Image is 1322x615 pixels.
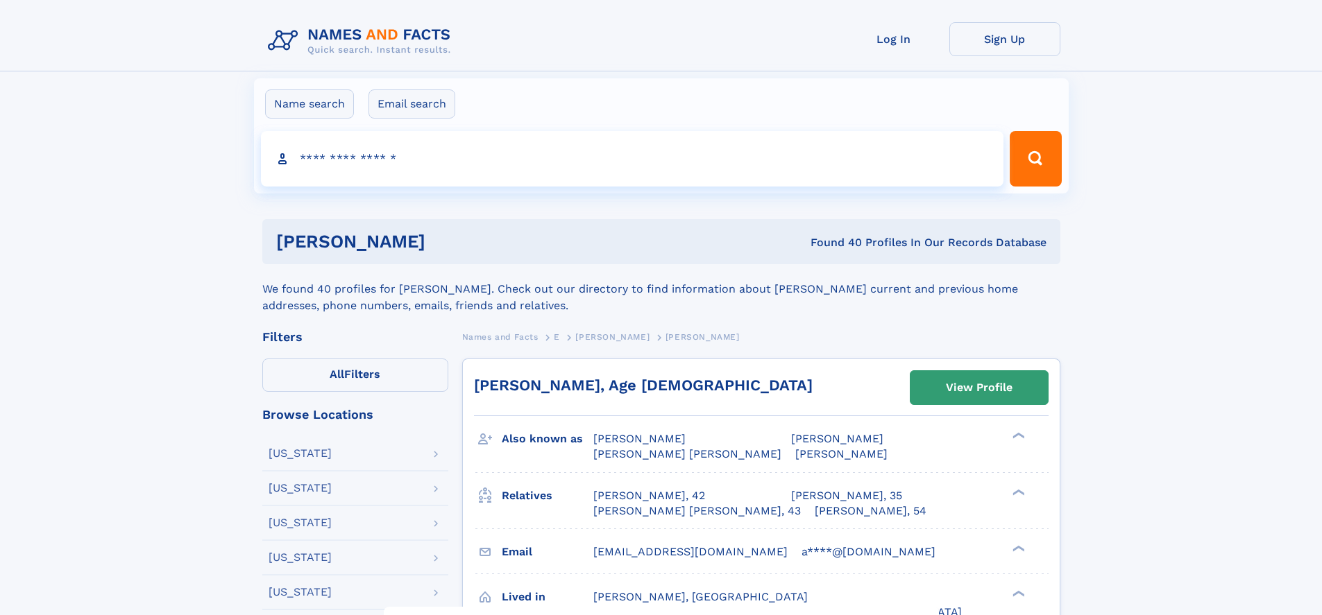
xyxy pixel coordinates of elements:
div: We found 40 profiles for [PERSON_NAME]. Check out our directory to find information about [PERSON... [262,264,1060,314]
div: ❯ [1009,589,1026,598]
h3: Lived in [502,585,593,609]
input: search input [261,131,1004,187]
h1: [PERSON_NAME] [276,233,618,250]
h3: Also known as [502,427,593,451]
button: Search Button [1010,131,1061,187]
a: [PERSON_NAME], 35 [791,488,902,503]
div: ❯ [1009,431,1026,440]
div: View Profile [946,372,1012,404]
span: [PERSON_NAME] [575,332,650,342]
span: [PERSON_NAME], [GEOGRAPHIC_DATA] [593,590,808,603]
div: Filters [262,331,448,343]
a: View Profile [910,371,1048,404]
span: [PERSON_NAME] [593,432,686,445]
a: Log In [838,22,949,56]
div: [US_STATE] [269,552,332,563]
div: [US_STATE] [269,483,332,494]
a: Names and Facts [462,328,539,345]
a: Sign Up [949,22,1060,56]
a: [PERSON_NAME] [PERSON_NAME], 43 [593,503,801,519]
div: [US_STATE] [269,517,332,528]
span: [PERSON_NAME] [666,332,740,342]
span: All [330,367,344,381]
span: [EMAIL_ADDRESS][DOMAIN_NAME] [593,545,788,558]
h3: Email [502,540,593,564]
img: Logo Names and Facts [262,22,462,60]
span: [PERSON_NAME] [795,447,888,460]
div: ❯ [1009,487,1026,496]
h3: Relatives [502,484,593,508]
div: [US_STATE] [269,448,332,459]
div: ❯ [1009,544,1026,553]
span: E [554,332,560,342]
a: [PERSON_NAME], Age [DEMOGRAPHIC_DATA] [474,376,813,394]
label: Filters [262,358,448,392]
div: Found 40 Profiles In Our Records Database [618,235,1046,250]
span: [PERSON_NAME] [PERSON_NAME] [593,447,781,460]
a: [PERSON_NAME], 42 [593,488,705,503]
div: Browse Locations [262,408,448,421]
span: [PERSON_NAME] [791,432,883,445]
label: Name search [265,89,354,119]
a: E [554,328,560,345]
label: Email search [368,89,455,119]
a: [PERSON_NAME], 54 [815,503,926,519]
a: [PERSON_NAME] [575,328,650,345]
div: [US_STATE] [269,587,332,598]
